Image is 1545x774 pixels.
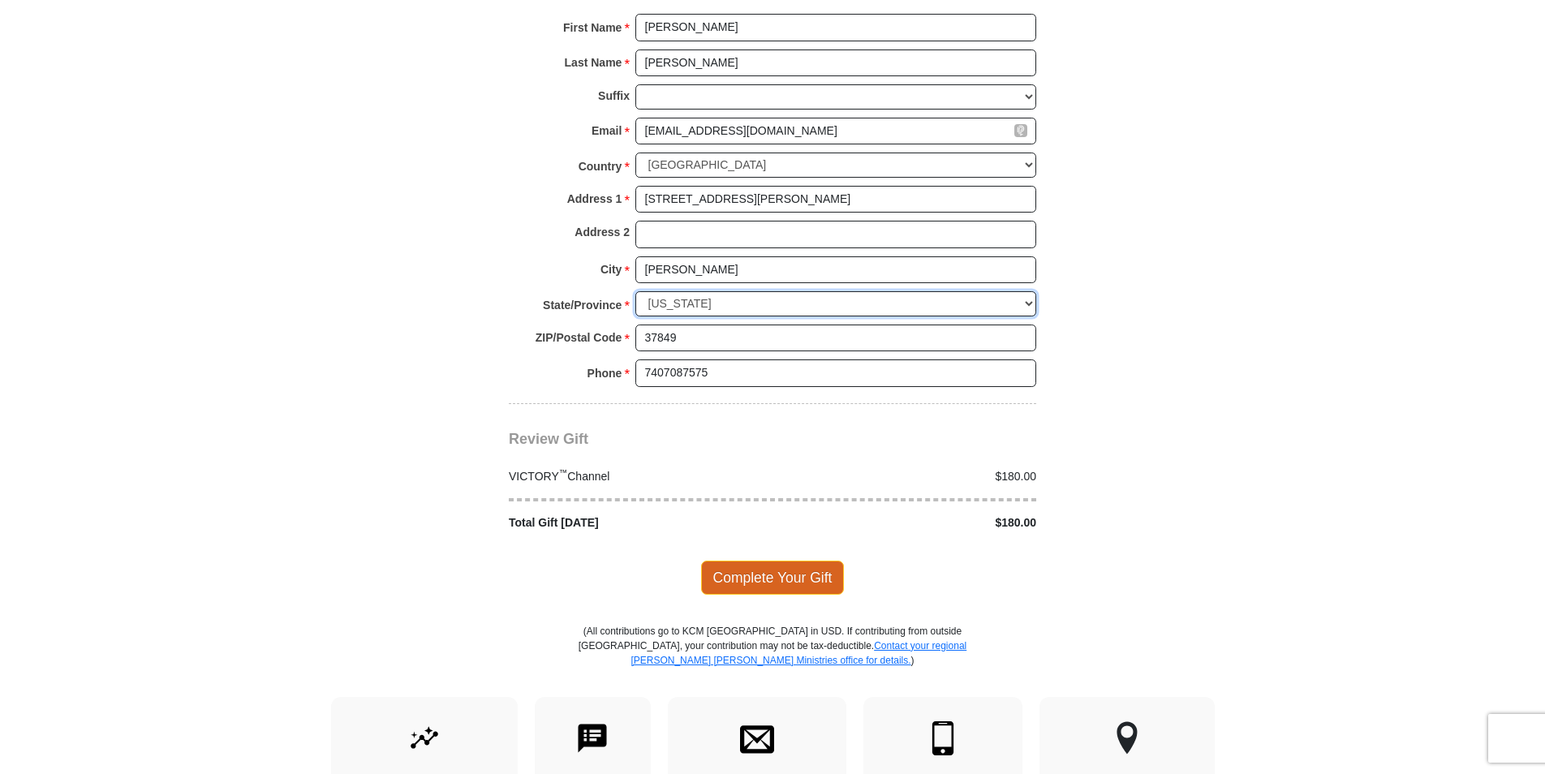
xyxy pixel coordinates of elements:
[772,468,1045,485] div: $180.00
[407,721,441,755] img: give-by-stock.svg
[575,721,609,755] img: text-to-give.svg
[600,258,622,281] strong: City
[592,119,622,142] strong: Email
[536,326,622,349] strong: ZIP/Postal Code
[567,187,622,210] strong: Address 1
[563,16,622,39] strong: First Name
[575,221,630,243] strong: Address 2
[501,468,773,485] div: VICTORY Channel
[598,84,630,107] strong: Suffix
[509,431,588,447] span: Review Gift
[543,294,622,316] strong: State/Province
[740,721,774,755] img: envelope.svg
[565,51,622,74] strong: Last Name
[578,624,967,697] p: (All contributions go to KCM [GEOGRAPHIC_DATA] in USD. If contributing from outside [GEOGRAPHIC_D...
[559,467,568,477] sup: ™
[701,561,845,595] span: Complete Your Gift
[630,640,966,666] a: Contact your regional [PERSON_NAME] [PERSON_NAME] Ministries office for details.
[1116,721,1138,755] img: other-region
[926,721,960,755] img: mobile.svg
[579,155,622,178] strong: Country
[772,514,1045,531] div: $180.00
[501,514,773,531] div: Total Gift [DATE]
[587,362,622,385] strong: Phone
